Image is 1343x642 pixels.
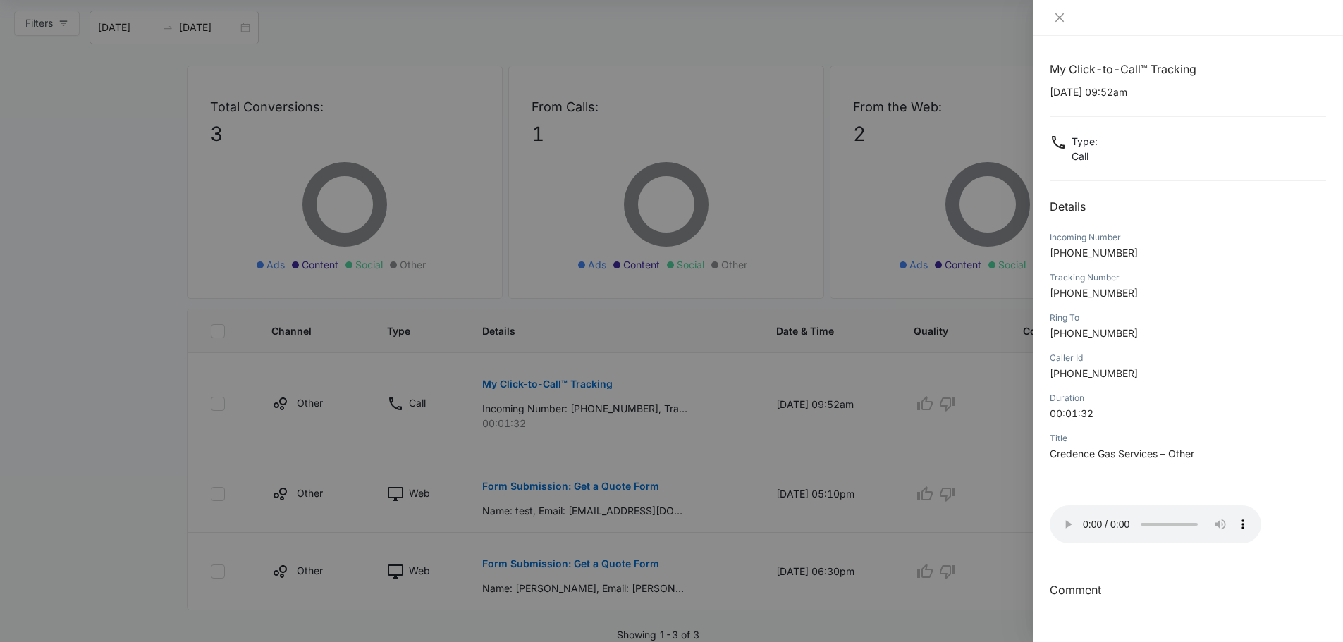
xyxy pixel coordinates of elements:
div: Duration [1050,392,1326,405]
div: Tracking Number [1050,271,1326,284]
audio: Your browser does not support the audio tag. [1050,505,1261,543]
div: Title [1050,432,1326,445]
div: Incoming Number [1050,231,1326,244]
h3: Comment [1050,581,1326,598]
h1: My Click-to-Call™ Tracking [1050,61,1326,78]
span: [PHONE_NUMBER] [1050,287,1138,299]
span: [PHONE_NUMBER] [1050,327,1138,339]
div: Caller Id [1050,352,1326,364]
div: Ring To [1050,311,1326,324]
span: [PHONE_NUMBER] [1050,247,1138,259]
p: Call [1072,149,1098,163]
span: [PHONE_NUMBER] [1050,367,1138,379]
span: Credence Gas Services – Other [1050,447,1194,459]
span: close [1054,12,1065,23]
span: 00:01:32 [1050,407,1093,419]
h2: Details [1050,198,1326,215]
p: Type : [1072,134,1098,149]
button: Close [1050,11,1069,24]
p: [DATE] 09:52am [1050,85,1326,99]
